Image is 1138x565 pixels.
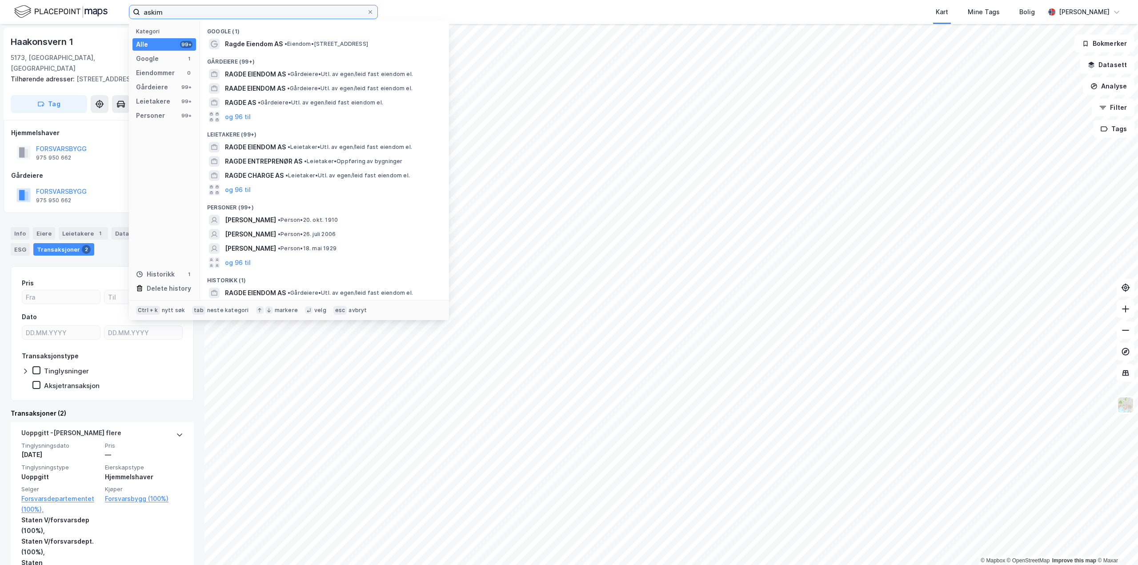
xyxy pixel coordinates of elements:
div: — [105,449,183,460]
span: • [288,289,290,296]
div: Kategori [136,28,196,35]
div: ESG [11,243,30,256]
img: logo.f888ab2527a4732fd821a326f86c7f29.svg [14,4,108,20]
div: 0 [185,69,192,76]
span: • [288,71,290,77]
div: Dato [22,312,37,322]
div: Personer [136,110,165,121]
span: Tinglysningstype [21,464,100,471]
span: • [278,216,280,223]
input: Søk på adresse, matrikkel, gårdeiere, leietakere eller personer [140,5,367,19]
button: Filter [1092,99,1134,116]
div: Personer (99+) [200,197,449,213]
div: 975 950 662 [36,154,71,161]
div: Transaksjoner [33,243,94,256]
span: Eiendom • [STREET_ADDRESS] [284,40,368,48]
div: 1 [185,55,192,62]
span: RAGDE CHARGE AS [225,170,284,181]
button: Tags [1093,120,1134,138]
button: Bokmerker [1074,35,1134,52]
div: Historikk [136,269,175,280]
span: Person • 18. mai 1929 [278,245,337,252]
div: Aksjetransaksjon [44,381,100,390]
div: 99+ [180,84,192,91]
div: 2 [82,245,91,254]
div: Gårdeiere [11,170,193,181]
div: Leietakere [136,96,170,107]
span: RAGDE EIENDOM AS [225,288,286,298]
input: Til [104,290,182,304]
button: Analyse [1083,77,1134,95]
span: Leietaker • Oppføring av bygninger [304,158,403,165]
div: neste kategori [207,307,249,314]
div: Mine Tags [968,7,1000,17]
span: • [284,40,287,47]
span: [PERSON_NAME] [225,215,276,225]
span: Ragde Eiendom AS [225,39,283,49]
div: Transaksjoner (2) [11,408,194,419]
div: Bolig [1019,7,1035,17]
button: og 96 til [225,112,251,122]
span: • [258,99,260,106]
span: RAADE EIENDOM AS [225,83,285,94]
div: Staten V/forsvarsdept. (100%), [21,536,100,557]
span: Gårdeiere • Utl. av egen/leid fast eiendom el. [288,289,413,297]
div: avbryt [349,307,367,314]
span: Kjøper [105,485,183,493]
div: tab [192,306,205,315]
button: og 96 til [225,257,251,268]
iframe: Chat Widget [1094,522,1138,565]
div: Pris [22,278,34,289]
div: esc [333,306,347,315]
span: Eierskapstype [105,464,183,471]
span: Gårdeiere • Utl. av egen/leid fast eiendom el. [288,71,413,78]
div: Alle [136,39,148,50]
div: Google [136,53,159,64]
span: Pris [105,442,183,449]
div: 99+ [180,112,192,119]
div: Gårdeiere [136,82,168,92]
span: Person • 20. okt. 1910 [278,216,338,224]
span: RAGDE EIENDOM AS [225,69,286,80]
input: Fra [22,290,100,304]
div: Kart [936,7,948,17]
div: Leietakere [59,227,108,240]
a: Mapbox [981,557,1005,564]
span: • [278,231,280,237]
div: 99+ [180,41,192,48]
span: Leietaker • Utl. av egen/leid fast eiendom el. [288,144,412,151]
a: Forsvarsbygg (100%) [105,493,183,504]
input: DD.MM.YYYY [104,326,182,339]
div: Leietakere (99+) [200,124,449,140]
span: RAGDE ENTREPRENØR AS [225,156,302,167]
a: OpenStreetMap [1007,557,1050,564]
span: • [287,85,290,92]
button: og 96 til [225,184,251,195]
span: • [278,245,280,252]
div: Uoppgitt - [PERSON_NAME] flere [21,428,121,442]
div: Hjemmelshaver [105,472,183,482]
span: Gårdeiere • Utl. av egen/leid fast eiendom el. [258,99,383,106]
div: 975 950 662 [36,197,71,204]
span: Tinglysningsdato [21,442,100,449]
span: Gårdeiere • Utl. av egen/leid fast eiendom el. [287,85,413,92]
div: nytt søk [162,307,185,314]
span: • [285,172,288,179]
div: 1 [96,229,104,238]
span: • [288,144,290,150]
div: 99+ [180,98,192,105]
span: Selger [21,485,100,493]
div: [PERSON_NAME] [1059,7,1110,17]
div: [STREET_ADDRESS] [11,74,187,84]
button: Tag [11,95,87,113]
span: [PERSON_NAME] [225,243,276,254]
div: Eiendommer [136,68,175,78]
button: Datasett [1080,56,1134,74]
div: 1 [185,271,192,278]
div: Transaksjonstype [22,351,79,361]
div: [DATE] [21,449,100,460]
span: RAGDE EIENDOM AS [225,142,286,152]
div: Historikk (1) [200,270,449,286]
div: Hjemmelshaver [11,128,193,138]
